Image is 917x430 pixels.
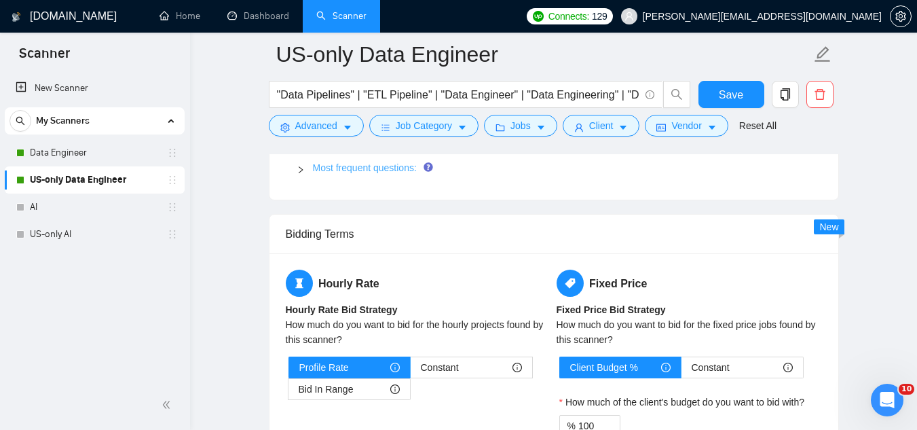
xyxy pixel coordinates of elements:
span: caret-down [707,122,717,132]
span: search [664,88,690,101]
span: setting [891,11,911,22]
a: Reset All [739,118,776,133]
span: Constant [421,357,459,378]
iframe: Intercom live chat [871,384,903,416]
span: tag [557,270,584,297]
span: folder [495,122,505,132]
span: New [819,221,838,232]
span: Scanner [8,43,81,72]
button: userClientcaret-down [563,115,640,137]
span: search [10,116,31,126]
span: Profile Rate [299,357,349,378]
span: idcard [656,122,666,132]
a: setting [890,11,912,22]
span: caret-down [618,122,628,132]
span: hourglass [286,270,313,297]
a: AI [30,194,159,221]
button: settingAdvancedcaret-down [269,115,364,137]
button: delete [806,81,834,108]
span: info-circle [661,363,671,372]
span: info-circle [390,363,400,372]
button: folderJobscaret-down [484,115,557,137]
span: holder [167,147,178,158]
img: upwork-logo.png [533,11,544,22]
a: US-only AI [30,221,159,248]
div: Bidding Terms [286,215,822,253]
a: US-only Data Engineer [30,166,159,194]
div: How much do you want to bid for the fixed price jobs found by this scanner? [557,317,822,347]
a: New Scanner [16,75,174,102]
li: My Scanners [5,107,185,248]
a: Most frequent questions: [313,162,417,173]
span: double-left [162,398,175,412]
input: Scanner name... [276,37,811,71]
span: user [574,122,584,132]
a: searchScanner [316,10,367,22]
span: user [624,12,634,21]
a: homeHome [160,10,200,22]
input: Search Freelance Jobs... [277,86,639,103]
button: barsJob Categorycaret-down [369,115,479,137]
span: holder [167,175,178,185]
b: Fixed Price Bid Strategy [557,304,666,315]
span: info-circle [390,384,400,394]
span: Vendor [671,118,701,133]
span: copy [772,88,798,101]
button: idcardVendorcaret-down [645,115,728,137]
div: How much do you want to bid for the hourly projects found by this scanner? [286,317,551,347]
span: Advanced [295,118,337,133]
li: New Scanner [5,75,185,102]
span: My Scanners [36,107,90,135]
span: holder [167,202,178,213]
button: setting [890,5,912,27]
span: Jobs [510,118,531,133]
span: 129 [592,9,607,24]
b: Hourly Rate Bid Strategy [286,304,398,315]
span: Connects: [548,9,589,24]
button: copy [772,81,799,108]
span: info-circle [783,363,793,372]
span: edit [814,46,831,63]
span: right [297,166,305,174]
button: search [10,110,31,132]
img: logo [12,6,21,28]
span: Bid In Range [299,379,354,399]
span: Client Budget % [570,357,638,378]
span: setting [280,122,290,132]
span: caret-down [343,122,352,132]
span: info-circle [645,90,654,99]
span: 10 [899,384,914,395]
span: Save [719,86,743,103]
span: delete [807,88,833,101]
div: Most frequent questions: [286,152,822,183]
button: Save [698,81,764,108]
a: Data Engineer [30,139,159,166]
div: Tooltip anchor [422,161,434,173]
span: caret-down [536,122,546,132]
span: caret-down [457,122,467,132]
span: Job Category [396,118,452,133]
span: info-circle [512,363,522,372]
a: dashboardDashboard [227,10,289,22]
span: Client [589,118,614,133]
span: Constant [692,357,730,378]
label: How much of the client's budget do you want to bid with? [559,395,805,410]
h5: Hourly Rate [286,270,551,297]
h5: Fixed Price [557,270,822,297]
span: bars [381,122,390,132]
span: holder [167,229,178,240]
button: search [663,81,690,108]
